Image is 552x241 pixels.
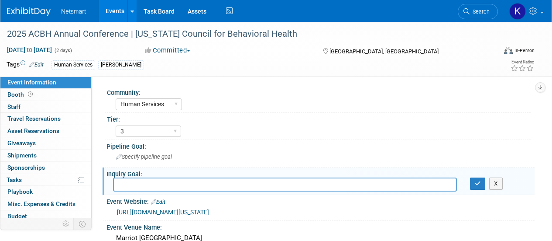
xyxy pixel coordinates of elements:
[7,7,51,16] img: ExhibitDay
[7,103,21,110] span: Staff
[0,77,91,88] a: Event Information
[7,176,22,183] span: Tasks
[0,89,91,101] a: Booth
[0,174,91,186] a: Tasks
[509,3,526,20] img: Kaitlyn Woicke
[117,209,209,216] a: [URL][DOMAIN_NAME][US_STATE]
[106,221,535,232] div: Event Venue Name:
[0,101,91,113] a: Staff
[7,213,27,220] span: Budget
[0,125,91,137] a: Asset Reservations
[116,154,172,160] span: Specify pipeline goal
[7,140,36,147] span: Giveaways
[0,137,91,149] a: Giveaways
[7,164,45,171] span: Sponsorships
[7,200,75,207] span: Misc. Expenses & Credits
[7,115,61,122] span: Travel Reservations
[107,86,531,97] div: Community:
[25,46,34,53] span: to
[470,8,490,15] span: Search
[0,162,91,174] a: Sponsorships
[458,4,498,19] a: Search
[7,46,52,54] span: [DATE] [DATE]
[74,218,92,230] td: Toggle Event Tabs
[26,91,34,98] span: Booth not reserved yet
[0,198,91,210] a: Misc. Expenses & Credits
[489,178,503,190] button: X
[106,195,535,206] div: Event Website:
[329,48,439,55] span: [GEOGRAPHIC_DATA], [GEOGRAPHIC_DATA]
[514,47,535,54] div: In-Person
[151,199,165,205] a: Edit
[4,26,490,42] div: 2025 ACBH Annual Conference​ | [US_STATE] Council for Behavioral Health​
[0,113,91,125] a: Travel Reservations
[106,140,535,151] div: Pipeline Goal:
[457,45,535,59] div: Event Format
[106,168,535,178] div: Inquiry Goal:
[7,91,34,98] span: Booth
[511,60,534,64] div: Event Rating
[7,127,59,134] span: Asset Reservations
[0,150,91,161] a: Shipments
[7,79,56,86] span: Event Information
[29,62,44,68] a: Edit
[54,48,72,53] span: (2 days)
[142,46,194,55] button: Committed
[98,60,144,70] div: [PERSON_NAME]
[0,186,91,198] a: Playbook
[107,113,531,124] div: Tier:
[504,47,513,54] img: Format-Inperson.png
[7,152,37,159] span: Shipments
[61,8,86,15] span: Netsmart
[58,218,74,230] td: Personalize Event Tab Strip
[7,60,44,70] td: Tags
[0,210,91,222] a: Budget
[51,60,95,70] div: Human Services
[7,188,33,195] span: Playbook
